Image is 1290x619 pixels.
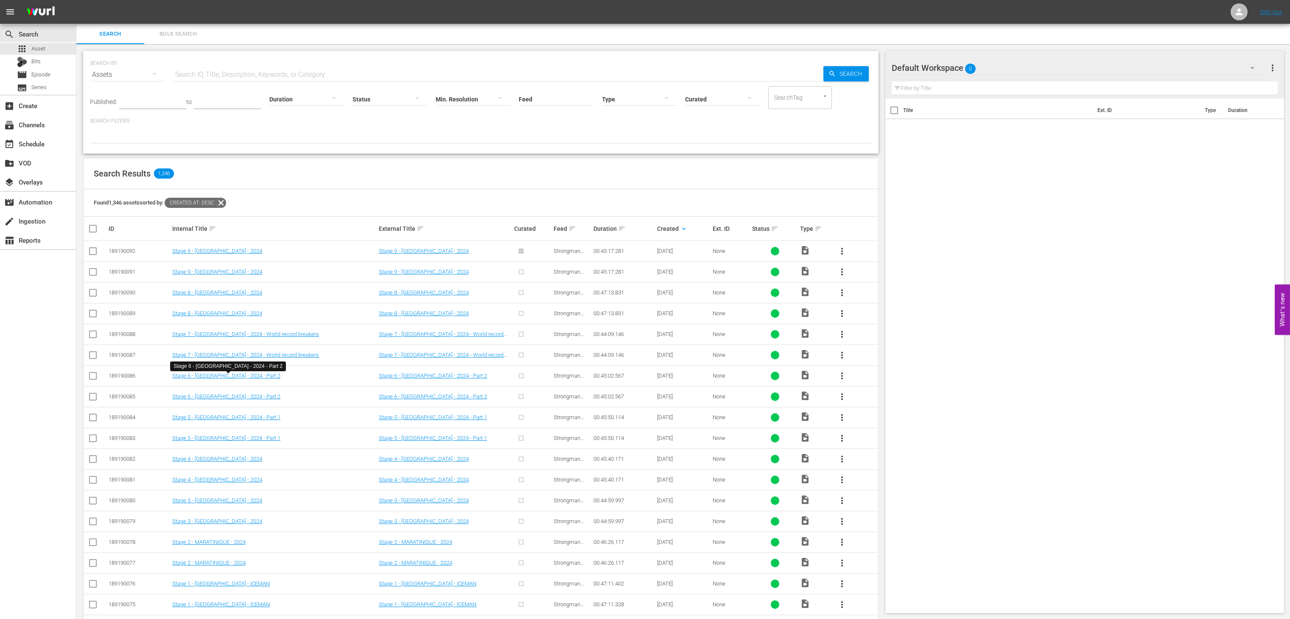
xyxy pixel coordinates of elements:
span: sort [568,225,576,232]
div: None [713,539,750,545]
div: 189190086 [109,373,170,379]
span: more_vert [837,392,847,402]
a: Stage 9 - [GEOGRAPHIC_DATA] - 2024 [379,269,469,275]
div: 00:44:59.997 [593,497,655,504]
div: Default Workspace [892,56,1262,80]
div: [DATE] [657,310,710,317]
div: [DATE] [657,456,710,462]
button: more_vert [832,345,852,365]
a: Stage 3 - [GEOGRAPHIC_DATA] - 2024 [379,497,469,504]
div: [DATE] [657,518,710,524]
span: Strongman Champions League [554,269,584,288]
div: ID [109,225,170,232]
div: 00:45:50.114 [593,414,655,420]
div: Bits [17,57,27,67]
button: more_vert [832,553,852,573]
button: more_vert [832,303,852,324]
button: more_vert [832,407,852,428]
div: None [713,352,750,358]
a: Stage 8 - [GEOGRAPHIC_DATA] - 2024 [379,289,469,296]
a: Stage 1 - [GEOGRAPHIC_DATA] - ICEMAN [172,601,270,608]
div: 00:45:40.171 [593,476,655,483]
span: more_vert [837,288,847,298]
div: 189190083 [109,435,170,441]
div: 189190091 [109,269,170,275]
span: Strongman Champions League [554,393,584,412]
span: 0 [965,60,976,78]
div: None [713,248,750,254]
div: 00:46:26.117 [593,539,655,545]
span: Strongman Champions League [554,560,584,579]
span: Video [800,245,810,255]
button: more_vert [832,283,852,303]
span: menu [5,7,15,17]
div: 00:45:02.567 [593,393,655,400]
div: External Title [379,224,511,234]
span: more_vert [837,412,847,423]
span: Reports [4,235,14,246]
a: Stage 1 - [GEOGRAPHIC_DATA] - ICEMAN [172,580,270,587]
a: Stage 5 - [GEOGRAPHIC_DATA] - 2024 - Part 1 [379,414,487,420]
span: Episode [17,70,27,80]
th: Title [903,98,1092,122]
span: Search [836,66,869,81]
span: Strongman Champions League [554,497,584,516]
div: 189190090 [109,289,170,296]
span: Strongman Champions League [554,580,584,599]
div: None [713,476,750,483]
button: more_vert [832,470,852,490]
span: Strongman Champions League [554,456,584,475]
th: Ext. ID [1092,98,1200,122]
div: [DATE] [657,414,710,420]
span: Video [800,474,810,484]
a: Stage 9 - [GEOGRAPHIC_DATA] - 2024 [172,248,262,254]
span: more_vert [837,454,847,464]
span: Video [800,599,810,609]
span: Video [800,391,810,401]
div: 189190081 [109,476,170,483]
span: more_vert [1268,63,1278,73]
a: Stage 2 - MARATINIQUE - 2024 [172,539,246,545]
span: sort [209,225,216,232]
span: Published: [90,98,117,105]
div: 00:45:17.281 [593,269,655,275]
span: more_vert [837,308,847,319]
span: Search [4,29,14,39]
button: more_vert [832,532,852,552]
div: None [713,289,750,296]
span: Strongman Champions League [554,435,584,454]
button: Open [821,92,829,100]
a: Stage 2 - MARATINIQUE - 2024 [379,539,452,545]
span: more_vert [837,246,847,256]
a: Stage 8 - [GEOGRAPHIC_DATA] - 2024 [172,289,262,296]
span: Video [800,453,810,463]
div: Feed [554,224,591,234]
span: VOD [4,158,14,168]
div: [DATE] [657,373,710,379]
div: [DATE] [657,580,710,587]
button: more_vert [832,241,852,261]
a: Stage 3 - [GEOGRAPHIC_DATA] - 2024 [172,497,262,504]
div: 00:46:26.117 [593,560,655,566]
div: None [713,373,750,379]
div: 00:47:11.328 [593,601,655,608]
span: keyboard_arrow_down [680,225,688,232]
span: Video [800,412,810,422]
span: sort [771,225,778,232]
a: Stage 4 - [GEOGRAPHIC_DATA] - 2024 [172,476,262,483]
span: Series [17,83,27,93]
span: sort [417,225,424,232]
span: Asset [17,44,27,54]
div: 00:45:40.171 [593,456,655,462]
div: 189190089 [109,310,170,317]
button: more_vert [1268,58,1278,78]
div: None [713,435,750,441]
a: Stage 6 - [GEOGRAPHIC_DATA] - 2024 - Part 2 [172,393,280,400]
span: more_vert [837,558,847,568]
div: Duration [593,224,655,234]
div: 00:47:13.831 [593,310,655,317]
span: Bulk Search [149,29,207,39]
a: Stage 7 - [GEOGRAPHIC_DATA] - 2024 - World record breakers [172,352,319,358]
span: Strongman Champions League [554,539,584,558]
button: more_vert [832,324,852,345]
